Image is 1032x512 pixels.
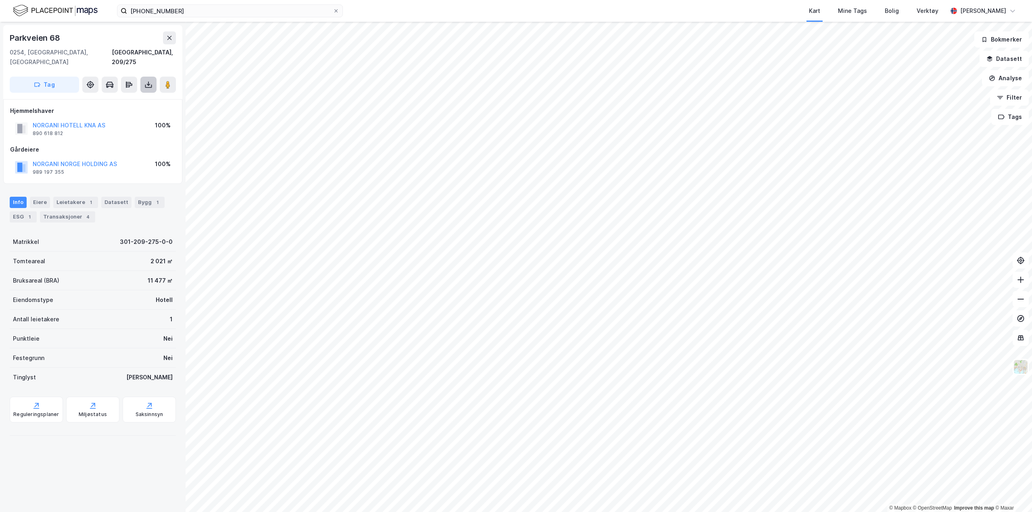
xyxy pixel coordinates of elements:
[13,314,59,324] div: Antall leietakere
[917,6,938,16] div: Verktøy
[982,70,1029,86] button: Analyse
[960,6,1006,16] div: [PERSON_NAME]
[991,109,1029,125] button: Tags
[885,6,899,16] div: Bolig
[148,276,173,285] div: 11 477 ㎡
[913,505,952,511] a: OpenStreetMap
[30,197,50,208] div: Eiere
[13,295,53,305] div: Eiendomstype
[163,353,173,363] div: Nei
[10,211,37,223] div: ESG
[980,51,1029,67] button: Datasett
[13,276,59,285] div: Bruksareal (BRA)
[13,4,98,18] img: logo.f888ab2527a4732fd821a326f86c7f29.svg
[135,197,165,208] div: Bygg
[10,77,79,93] button: Tag
[13,334,40,343] div: Punktleie
[170,314,173,324] div: 1
[126,373,173,382] div: [PERSON_NAME]
[153,198,161,206] div: 1
[954,505,994,511] a: Improve this map
[33,169,64,175] div: 989 197 355
[53,197,98,208] div: Leietakere
[163,334,173,343] div: Nei
[87,198,95,206] div: 1
[156,295,173,305] div: Hotell
[127,5,333,17] input: Søk på adresse, matrikkel, gårdeiere, leietakere eller personer
[13,256,45,266] div: Tomteareal
[13,353,44,363] div: Festegrunn
[120,237,173,247] div: 301-209-275-0-0
[25,213,33,221] div: 1
[112,48,176,67] div: [GEOGRAPHIC_DATA], 209/275
[10,31,62,44] div: Parkveien 68
[809,6,820,16] div: Kart
[990,89,1029,106] button: Filter
[10,48,112,67] div: 0254, [GEOGRAPHIC_DATA], [GEOGRAPHIC_DATA]
[150,256,173,266] div: 2 021 ㎡
[13,237,39,247] div: Matrikkel
[992,473,1032,512] div: Kontrollprogram for chat
[13,373,36,382] div: Tinglyst
[79,411,107,418] div: Miljøstatus
[10,106,175,116] div: Hjemmelshaver
[84,213,92,221] div: 4
[155,121,171,130] div: 100%
[992,473,1032,512] iframe: Chat Widget
[155,159,171,169] div: 100%
[889,505,911,511] a: Mapbox
[838,6,867,16] div: Mine Tags
[10,197,27,208] div: Info
[33,130,63,137] div: 890 618 812
[10,145,175,154] div: Gårdeiere
[101,197,132,208] div: Datasett
[974,31,1029,48] button: Bokmerker
[13,411,59,418] div: Reguleringsplaner
[136,411,163,418] div: Saksinnsyn
[1013,359,1028,375] img: Z
[40,211,95,223] div: Transaksjoner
